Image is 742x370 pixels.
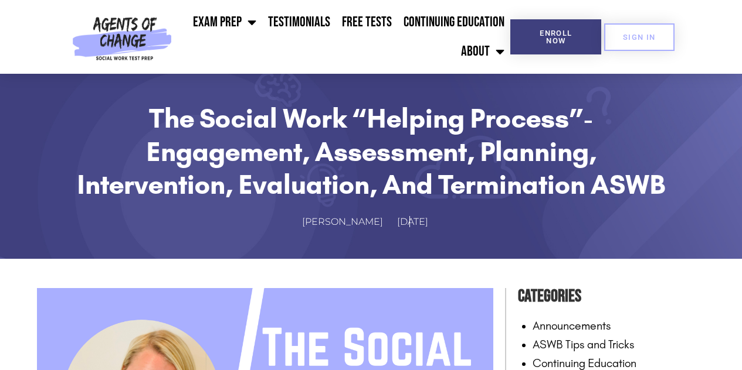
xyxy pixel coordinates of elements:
nav: Menu [177,8,510,66]
a: Enroll Now [510,19,601,54]
a: [DATE] [397,214,440,231]
a: Continuing Education [398,8,510,37]
a: ASWB Tips and Tricks [533,337,635,351]
h1: The Social Work “Helping Process”- Engagement, Assessment, Planning, Intervention, Evaluation, an... [66,102,676,201]
a: Announcements [533,318,611,333]
a: Free Tests [336,8,398,37]
a: SIGN IN [604,23,675,51]
span: Enroll Now [529,29,582,44]
a: About [455,37,510,66]
a: [PERSON_NAME] [302,214,395,231]
h4: Categories [518,282,706,310]
a: Exam Prep [187,8,262,37]
a: Testimonials [262,8,336,37]
a: Continuing Education [533,356,636,370]
time: [DATE] [397,216,428,227]
span: SIGN IN [623,33,656,41]
span: [PERSON_NAME] [302,214,383,231]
